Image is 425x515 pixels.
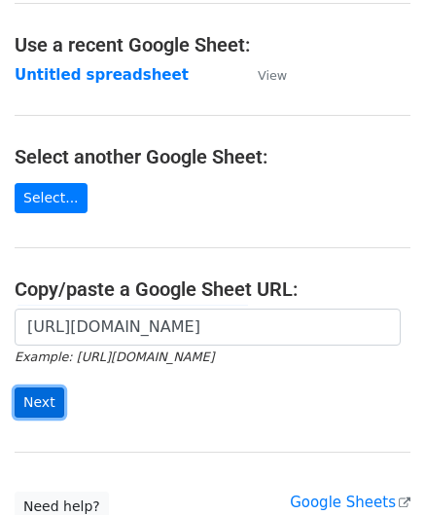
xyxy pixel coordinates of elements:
[15,66,189,84] a: Untitled spreadsheet
[15,183,88,213] a: Select...
[258,68,287,83] small: View
[238,66,287,84] a: View
[15,387,64,418] input: Next
[15,309,401,346] input: Paste your Google Sheet URL here
[15,277,410,301] h4: Copy/paste a Google Sheet URL:
[290,494,410,511] a: Google Sheets
[15,349,214,364] small: Example: [URL][DOMAIN_NAME]
[15,145,410,168] h4: Select another Google Sheet:
[15,33,410,56] h4: Use a recent Google Sheet:
[328,422,425,515] iframe: Chat Widget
